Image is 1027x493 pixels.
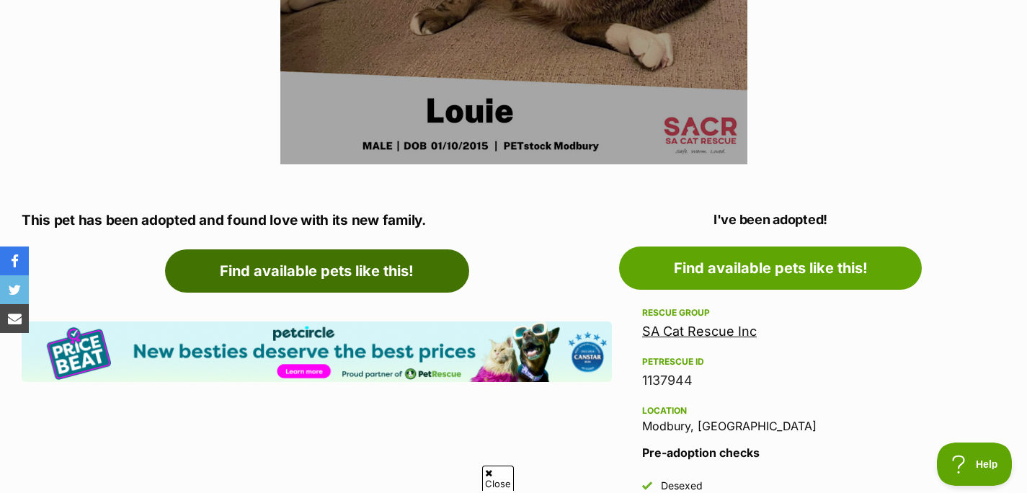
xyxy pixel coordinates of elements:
[619,246,922,290] a: Find available pets like this!
[937,443,1013,486] iframe: Help Scout Beacon - Open
[165,249,469,293] a: Find available pets like this!
[642,402,899,432] div: Modbury, [GEOGRAPHIC_DATA]
[642,356,899,368] div: PetRescue ID
[642,444,899,461] h3: Pre-adoption checks
[642,324,757,339] a: SA Cat Rescue Inc
[642,370,899,391] div: 1137944
[642,307,899,319] div: Rescue group
[642,481,652,491] img: Yes
[22,210,612,231] p: This pet has been adopted and found love with its new family.
[22,321,612,382] img: Pet Circle promo banner
[619,210,922,229] p: I've been adopted!
[642,405,899,417] div: Location
[482,466,514,491] span: Close
[661,479,703,493] div: Desexed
